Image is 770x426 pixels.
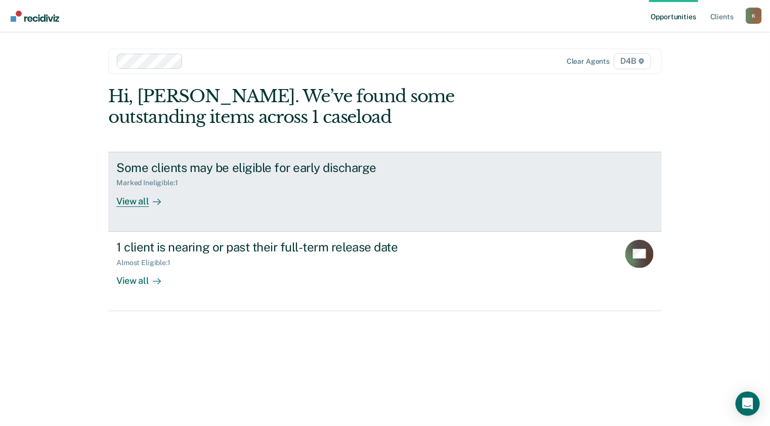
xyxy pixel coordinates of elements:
div: Marked Ineligible : 1 [116,179,186,187]
div: K [746,8,762,24]
div: Open Intercom Messenger [736,392,760,416]
div: Clear agents [567,57,610,66]
div: Hi, [PERSON_NAME]. We’ve found some outstanding items across 1 caseload [108,86,551,127]
a: Some clients may be eligible for early dischargeMarked Ineligible:1View all [108,152,662,232]
a: 1 client is nearing or past their full-term release dateAlmost Eligible:1View all [108,232,662,311]
div: Some clients may be eligible for early discharge [116,160,472,175]
img: Recidiviz [11,11,59,22]
div: Almost Eligible : 1 [116,259,179,267]
span: D4B [614,53,651,69]
div: View all [116,267,173,286]
div: 1 client is nearing or past their full-term release date [116,240,472,254]
div: View all [116,187,173,207]
button: Profile dropdown button [746,8,762,24]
